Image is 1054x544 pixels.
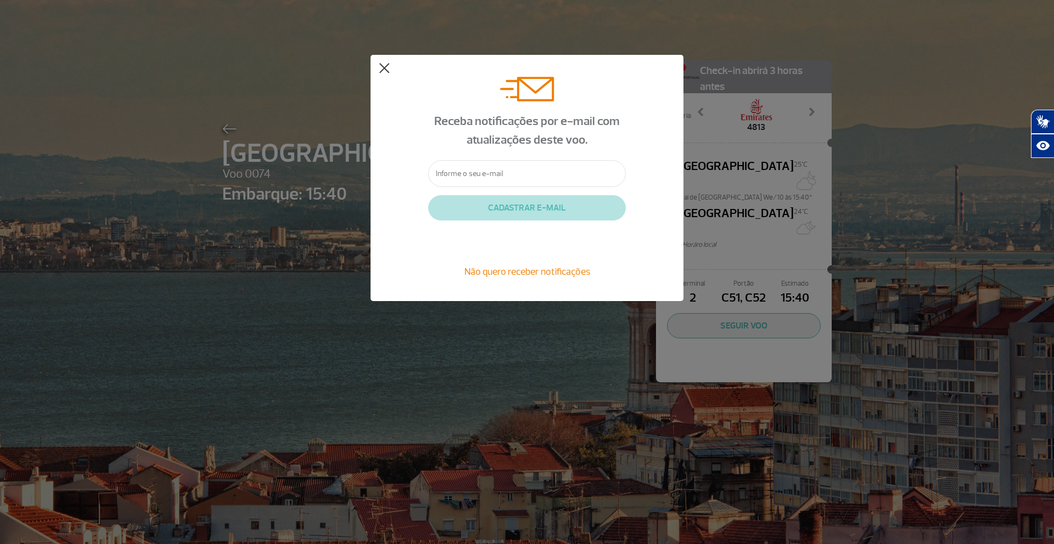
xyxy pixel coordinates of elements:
button: Abrir recursos assistivos. [1031,134,1054,158]
input: Informe o seu e-mail [428,160,626,187]
button: CADASTRAR E-MAIL [428,195,626,220]
div: Plugin de acessibilidade da Hand Talk. [1031,110,1054,158]
span: Receba notificações por e-mail com atualizações deste voo. [434,114,620,148]
button: Abrir tradutor de língua de sinais. [1031,110,1054,134]
span: Não quero receber notificações [464,265,590,277]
